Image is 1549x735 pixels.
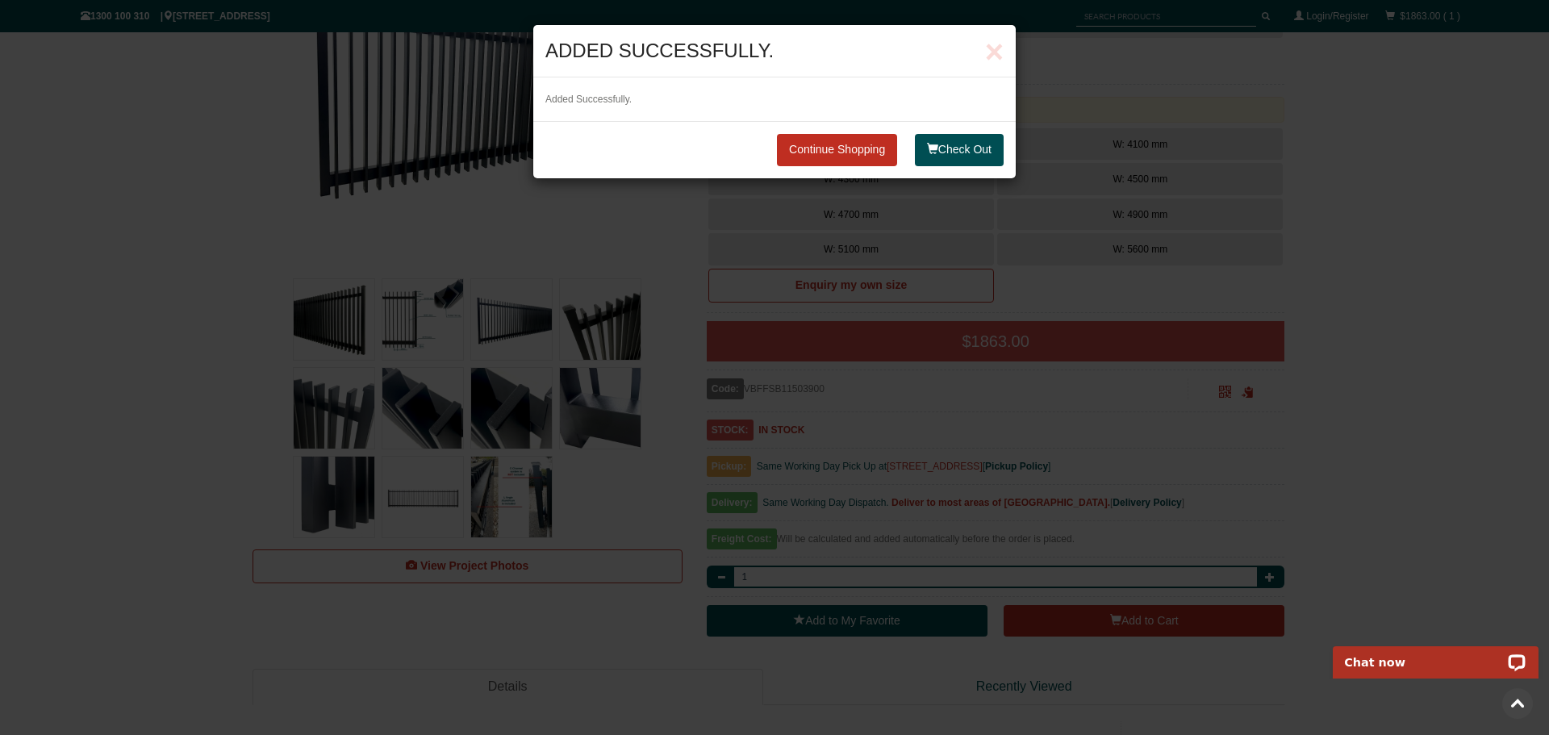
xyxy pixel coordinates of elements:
[915,134,1004,166] button: Check Out
[985,35,1004,68] button: Close
[1322,628,1549,679] iframe: LiveChat chat widget
[777,134,897,166] a: Close
[545,37,1004,65] h4: Added successfully.
[533,77,1016,121] div: Added Successfully.
[985,34,1004,69] span: ×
